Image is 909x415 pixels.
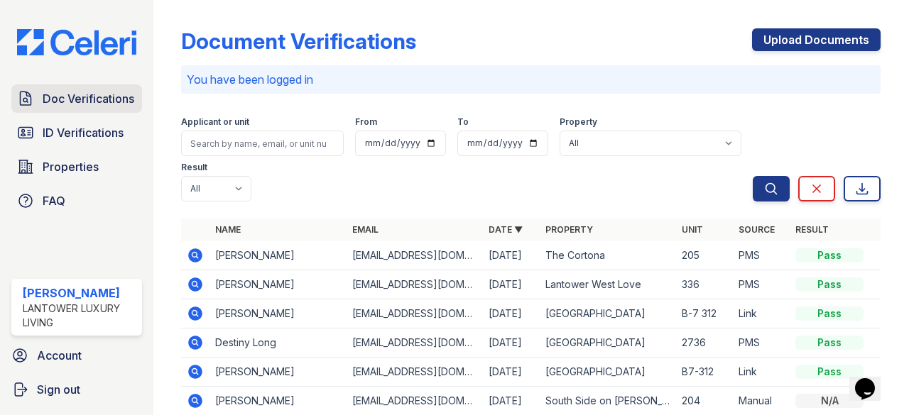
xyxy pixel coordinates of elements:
[43,192,65,209] span: FAQ
[37,347,82,364] span: Account
[540,270,676,299] td: Lantower West Love
[209,241,346,270] td: [PERSON_NAME]
[545,224,593,235] a: Property
[676,299,733,328] td: B-7 312
[483,358,540,387] td: [DATE]
[733,328,790,358] td: PMS
[37,381,80,398] span: Sign out
[489,224,523,235] a: Date ▼
[733,358,790,387] td: Link
[795,224,829,235] a: Result
[187,71,875,88] p: You have been logged in
[483,328,540,358] td: [DATE]
[560,116,597,128] label: Property
[540,299,676,328] td: [GEOGRAPHIC_DATA]
[540,358,676,387] td: [GEOGRAPHIC_DATA]
[457,116,469,128] label: To
[355,116,377,128] label: From
[6,375,148,404] a: Sign out
[43,158,99,175] span: Properties
[347,299,483,328] td: [EMAIL_ADDRESS][DOMAIN_NAME]
[795,248,864,262] div: Pass
[676,328,733,358] td: 2736
[43,124,124,141] span: ID Verifications
[676,241,733,270] td: 205
[347,270,483,299] td: [EMAIL_ADDRESS][DOMAIN_NAME]
[676,358,733,387] td: B7-312
[540,328,676,358] td: [GEOGRAPHIC_DATA]
[733,299,790,328] td: Link
[733,241,790,270] td: PMS
[483,241,540,270] td: [DATE]
[209,358,346,387] td: [PERSON_NAME]
[795,365,864,379] div: Pass
[795,277,864,292] div: Pass
[43,90,134,107] span: Doc Verifications
[23,284,136,301] div: [PERSON_NAME]
[733,270,790,299] td: PMS
[849,358,895,401] iframe: chat widget
[483,299,540,328] td: [DATE]
[215,224,241,235] a: Name
[795,336,864,350] div: Pass
[6,341,148,370] a: Account
[181,131,344,156] input: Search by name, email, or unit number
[676,270,733,299] td: 336
[11,118,142,147] a: ID Verifications
[682,224,703,235] a: Unit
[11,153,142,181] a: Properties
[347,328,483,358] td: [EMAIL_ADDRESS][DOMAIN_NAME]
[795,306,864,321] div: Pass
[11,187,142,215] a: FAQ
[23,301,136,330] div: Lantower Luxury Living
[181,162,207,173] label: Result
[209,270,346,299] td: [PERSON_NAME]
[752,28,881,51] a: Upload Documents
[795,394,864,408] div: N/A
[181,116,249,128] label: Applicant or unit
[11,84,142,113] a: Doc Verifications
[540,241,676,270] td: The Cortona
[483,270,540,299] td: [DATE]
[181,28,416,54] div: Document Verifications
[739,224,775,235] a: Source
[209,328,346,358] td: Destiny Long
[209,299,346,328] td: [PERSON_NAME]
[347,241,483,270] td: [EMAIL_ADDRESS][DOMAIN_NAME]
[347,358,483,387] td: [EMAIL_ADDRESS][DOMAIN_NAME]
[352,224,379,235] a: Email
[6,29,148,56] img: CE_Logo_Blue-a8612792a0a2168367f1c8372b55b34899dd931a85d93a1a3d3e32e68fde9ad4.png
